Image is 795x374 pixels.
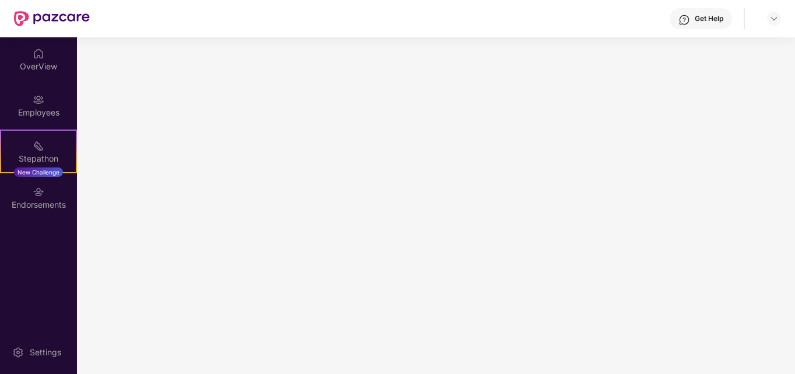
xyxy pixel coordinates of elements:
[12,347,24,358] img: svg+xml;base64,PHN2ZyBpZD0iU2V0dGluZy0yMHgyMCIgeG1sbnM9Imh0dHA6Ly93d3cudzMub3JnLzIwMDAvc3ZnIiB3aW...
[33,48,44,60] img: svg+xml;base64,PHN2ZyBpZD0iSG9tZSIgeG1sbnM9Imh0dHA6Ly93d3cudzMub3JnLzIwMDAvc3ZnIiB3aWR0aD0iMjAiIG...
[26,347,65,358] div: Settings
[14,11,90,26] img: New Pazcare Logo
[695,14,723,23] div: Get Help
[678,14,690,26] img: svg+xml;base64,PHN2ZyBpZD0iSGVscC0zMngzMiIgeG1sbnM9Imh0dHA6Ly93d3cudzMub3JnLzIwMDAvc3ZnIiB3aWR0aD...
[33,140,44,152] img: svg+xml;base64,PHN2ZyB4bWxucz0iaHR0cDovL3d3dy53My5vcmcvMjAwMC9zdmciIHdpZHRoPSIyMSIgaGVpZ2h0PSIyMC...
[33,94,44,106] img: svg+xml;base64,PHN2ZyBpZD0iRW1wbG95ZWVzIiB4bWxucz0iaHR0cDovL3d3dy53My5vcmcvMjAwMC9zdmciIHdpZHRoPS...
[33,186,44,198] img: svg+xml;base64,PHN2ZyBpZD0iRW5kb3JzZW1lbnRzIiB4bWxucz0iaHR0cDovL3d3dy53My5vcmcvMjAwMC9zdmciIHdpZH...
[1,153,76,165] div: Stepathon
[14,167,63,177] div: New Challenge
[769,14,779,23] img: svg+xml;base64,PHN2ZyBpZD0iRHJvcGRvd24tMzJ4MzIiIHhtbG5zPSJodHRwOi8vd3d3LnczLm9yZy8yMDAwL3N2ZyIgd2...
